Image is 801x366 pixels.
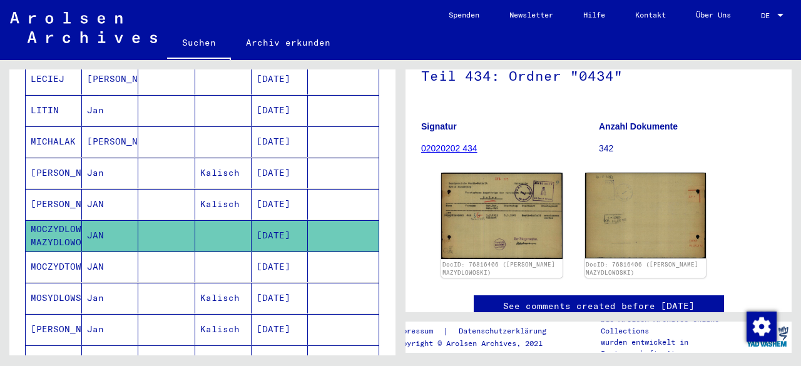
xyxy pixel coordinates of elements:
b: Anzahl Dokumente [599,121,678,131]
img: 002.jpg [585,173,707,258]
mat-cell: [PERSON_NAME] [26,314,82,345]
mat-cell: [PERSON_NAME] [26,158,82,188]
mat-cell: MOSYDLOWSKI [26,283,82,313]
mat-cell: Kalisch [195,158,252,188]
img: Arolsen_neg.svg [10,12,157,43]
mat-cell: MICHALAK [26,126,82,157]
mat-cell: [DATE] [252,64,308,94]
b: Signatur [421,121,457,131]
h1: Teil 434: Ordner "0434" [421,47,776,102]
mat-cell: [DATE] [252,189,308,220]
mat-cell: Kalisch [195,283,252,313]
mat-cell: Jan [82,158,138,188]
p: Copyright © Arolsen Archives, 2021 [394,338,561,349]
div: | [394,325,561,338]
a: DocID: 76816406 ([PERSON_NAME] MAZYDLOWOSKI) [586,261,698,277]
mat-cell: [DATE] [252,95,308,126]
mat-cell: [PERSON_NAME] [82,126,138,157]
a: Archiv erkunden [231,28,345,58]
a: Impressum [394,325,443,338]
a: Datenschutzerklärung [449,325,561,338]
mat-cell: [DATE] [252,314,308,345]
mat-cell: JAN [82,189,138,220]
img: 001.jpg [441,173,563,259]
mat-cell: [DATE] [252,252,308,282]
a: DocID: 76816406 ([PERSON_NAME] MAZYDLOWOSKI) [442,261,555,277]
mat-cell: [DATE] [252,126,308,157]
mat-cell: LECIEJ [26,64,82,94]
span: DE [761,11,775,20]
mat-cell: MOCZYDTOWSKA [26,252,82,282]
mat-cell: Jan [82,95,138,126]
mat-cell: [PERSON_NAME] [82,64,138,94]
mat-cell: [DATE] [252,220,308,251]
a: Suchen [167,28,231,60]
mat-cell: JAN [82,252,138,282]
mat-cell: [DATE] [252,283,308,313]
a: 02020202 434 [421,143,477,153]
a: See comments created before [DATE] [503,300,695,313]
mat-cell: [PERSON_NAME] [26,189,82,220]
mat-cell: Jan [82,283,138,313]
mat-cell: MOCZYDLOWSKI MAZYDLOWOSKI [26,220,82,251]
p: 342 [599,142,776,155]
mat-cell: Kalisch [195,314,252,345]
mat-cell: Jan [82,314,138,345]
mat-cell: JAN [82,220,138,251]
mat-cell: [DATE] [252,158,308,188]
img: Zustimmung ändern [747,312,777,342]
p: Die Arolsen Archives Online-Collections [601,314,743,337]
mat-cell: LITIN [26,95,82,126]
p: wurden entwickelt in Partnerschaft mit [601,337,743,359]
img: yv_logo.png [744,321,791,352]
mat-cell: Kalisch [195,189,252,220]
